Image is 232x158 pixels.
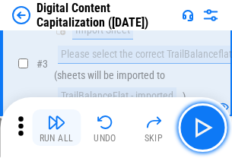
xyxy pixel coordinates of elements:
[37,58,48,70] span: # 3
[145,134,164,143] div: Skip
[40,134,74,143] div: Run All
[190,115,215,140] img: Main button
[94,134,116,143] div: Undo
[72,21,133,39] div: Import Sheet
[32,109,81,146] button: Run All
[145,113,163,131] img: Skip
[81,109,129,146] button: Undo
[202,6,220,24] img: Settings menu
[12,6,30,24] img: Back
[37,1,176,30] div: Digital Content Capitalization ([DATE])
[47,113,65,131] img: Run All
[129,109,178,146] button: Skip
[182,9,194,21] img: Support
[58,87,176,106] div: TrailBalanceFlat - imported
[96,113,114,131] img: Undo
